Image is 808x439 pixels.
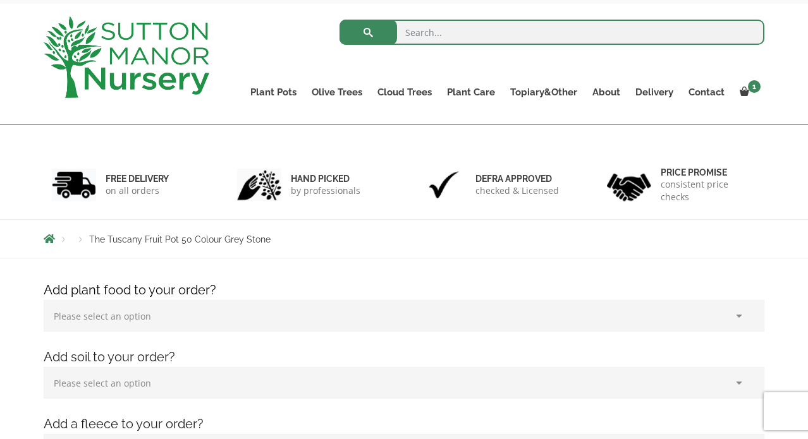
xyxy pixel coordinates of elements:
span: 1 [748,80,761,93]
a: Plant Care [439,83,503,101]
a: Contact [681,83,732,101]
a: 1 [732,83,764,101]
a: About [585,83,628,101]
h4: Add soil to your order? [34,347,774,367]
p: on all orders [106,184,169,197]
a: Delivery [628,83,681,101]
p: checked & Licensed [475,184,559,197]
span: The Tuscany Fruit Pot 50 Colour Grey Stone [89,234,271,244]
h6: Defra approved [475,173,559,184]
h6: hand picked [291,173,360,184]
h6: FREE DELIVERY [106,173,169,184]
nav: Breadcrumbs [44,234,764,244]
h6: Price promise [661,167,757,178]
h4: Add a fleece to your order? [34,414,774,434]
img: 2.jpg [237,169,281,201]
a: Plant Pots [243,83,304,101]
a: Topiary&Other [503,83,585,101]
a: Cloud Trees [370,83,439,101]
p: consistent price checks [661,178,757,203]
img: 3.jpg [422,169,466,201]
img: logo [44,16,209,98]
input: Search... [340,20,765,45]
p: by professionals [291,184,360,197]
a: Olive Trees [304,83,370,101]
img: 1.jpg [52,169,96,201]
h4: Add plant food to your order? [34,280,774,300]
img: 4.jpg [607,165,651,204]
